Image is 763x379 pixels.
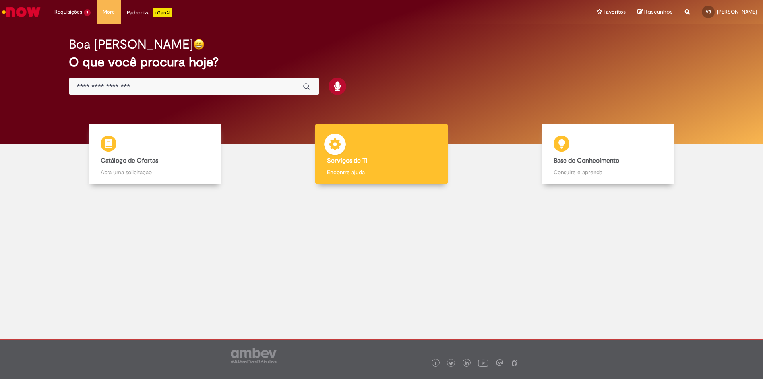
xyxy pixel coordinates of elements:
[84,9,91,16] span: 9
[434,362,438,365] img: logo_footer_facebook.png
[231,348,277,363] img: logo_footer_ambev_rotulo_gray.png
[554,157,619,165] b: Base de Conhecimento
[511,359,518,366] img: logo_footer_naosei.png
[103,8,115,16] span: More
[465,361,469,366] img: logo_footer_linkedin.png
[127,8,172,17] div: Padroniza
[637,8,673,16] a: Rascunhos
[327,157,368,165] b: Serviços de TI
[717,8,757,15] span: [PERSON_NAME]
[101,168,209,176] p: Abra uma solicitação
[478,358,488,368] img: logo_footer_youtube.png
[69,55,695,69] h2: O que você procura hoje?
[644,8,673,16] span: Rascunhos
[449,362,453,365] img: logo_footer_twitter.png
[327,168,436,176] p: Encontre ajuda
[193,39,205,50] img: happy-face.png
[1,4,42,20] img: ServiceNow
[706,9,711,14] span: VB
[554,168,662,176] p: Consulte e aprenda
[268,124,495,185] a: Serviços de TI Encontre ajuda
[153,8,172,17] p: +GenAi
[496,359,503,366] img: logo_footer_workplace.png
[42,124,268,185] a: Catálogo de Ofertas Abra uma solicitação
[54,8,82,16] span: Requisições
[101,157,158,165] b: Catálogo de Ofertas
[604,8,626,16] span: Favoritos
[69,37,193,51] h2: Boa [PERSON_NAME]
[495,124,721,185] a: Base de Conhecimento Consulte e aprenda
